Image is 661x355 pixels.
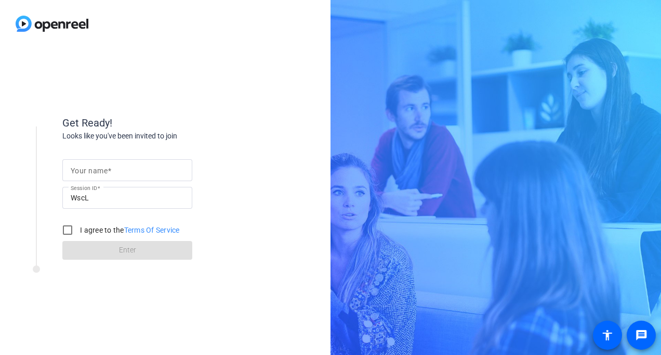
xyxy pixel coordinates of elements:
mat-icon: message [635,329,647,341]
mat-icon: accessibility [601,329,614,341]
a: Terms Of Service [124,226,180,234]
label: I agree to the [78,225,180,235]
mat-label: Your name [71,167,108,175]
mat-label: Session ID [71,185,97,191]
div: Get Ready! [62,115,270,131]
div: Looks like you've been invited to join [62,131,270,142]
